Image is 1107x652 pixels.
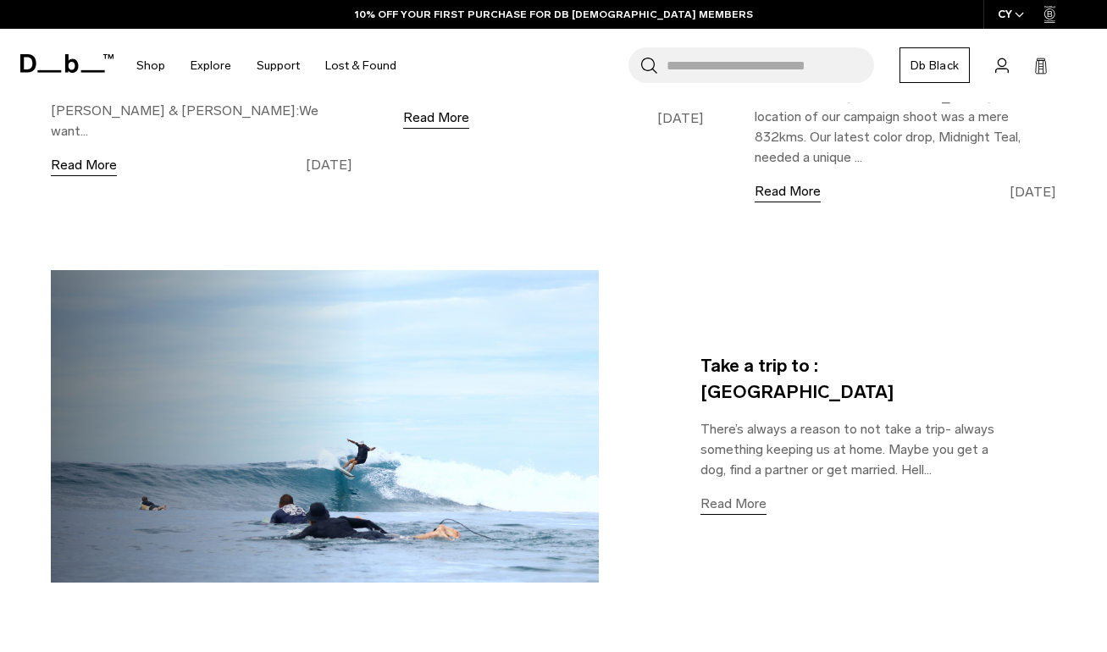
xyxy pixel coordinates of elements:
a: Read More [755,181,821,202]
h4: Take a trip to : [GEOGRAPHIC_DATA] [700,352,999,406]
a: Db Black [899,47,970,83]
a: 10% OFF YOUR FIRST PURCHASE FOR DB [DEMOGRAPHIC_DATA] MEMBERS [355,7,753,22]
a: Lost & Found [325,36,396,96]
p: The drive from [GEOGRAPHIC_DATA] to the location of our campaign shoot was a mere 832kms. Our lat... [755,86,1056,168]
span: [DATE] [657,108,704,129]
span: [DATE] [306,155,352,175]
a: Read More [700,494,767,515]
a: Explore [191,36,231,96]
a: Shop [136,36,165,96]
a: Support [257,36,300,96]
nav: Main Navigation [124,29,409,102]
p: There’s always a reason to not take a trip- always something keeping us at home. Maybe you get a ... [700,419,999,480]
img: Take a trip to : The Maldives [51,270,599,583]
span: [DATE] [1010,182,1056,202]
a: Read More [403,108,469,129]
a: Read More [51,155,117,176]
